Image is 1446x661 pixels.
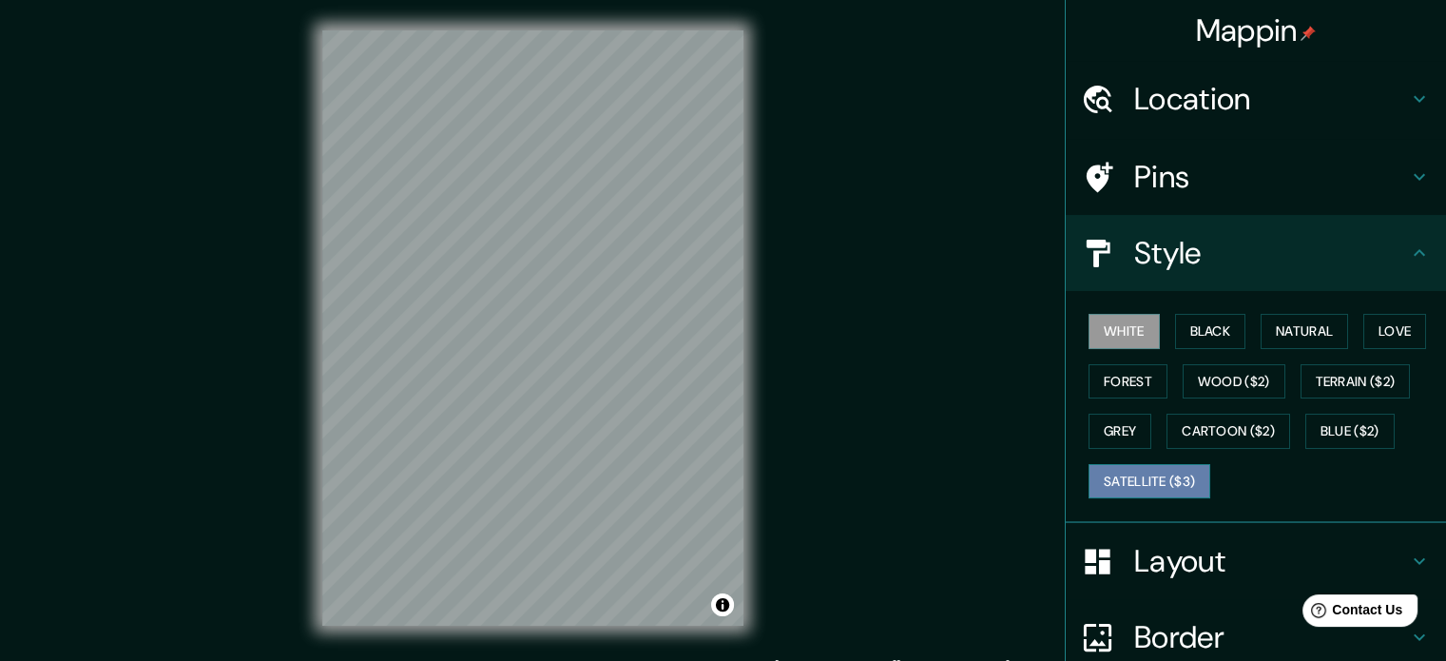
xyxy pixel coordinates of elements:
img: pin-icon.png [1301,26,1316,41]
h4: Border [1134,618,1408,656]
button: Satellite ($3) [1089,464,1210,499]
iframe: Help widget launcher [1277,587,1425,640]
button: Natural [1261,314,1348,349]
div: Pins [1066,139,1446,215]
h4: Location [1134,80,1408,118]
button: Forest [1089,364,1167,399]
button: Wood ($2) [1183,364,1285,399]
h4: Pins [1134,158,1408,196]
button: Grey [1089,414,1151,449]
button: Cartoon ($2) [1166,414,1290,449]
button: Love [1363,314,1426,349]
button: White [1089,314,1160,349]
div: Style [1066,215,1446,291]
button: Black [1175,314,1246,349]
button: Terrain ($2) [1301,364,1411,399]
button: Blue ($2) [1305,414,1395,449]
canvas: Map [322,30,743,626]
div: Location [1066,61,1446,137]
h4: Style [1134,234,1408,272]
button: Toggle attribution [711,593,734,616]
h4: Layout [1134,542,1408,580]
h4: Mappin [1196,11,1317,49]
div: Layout [1066,523,1446,599]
